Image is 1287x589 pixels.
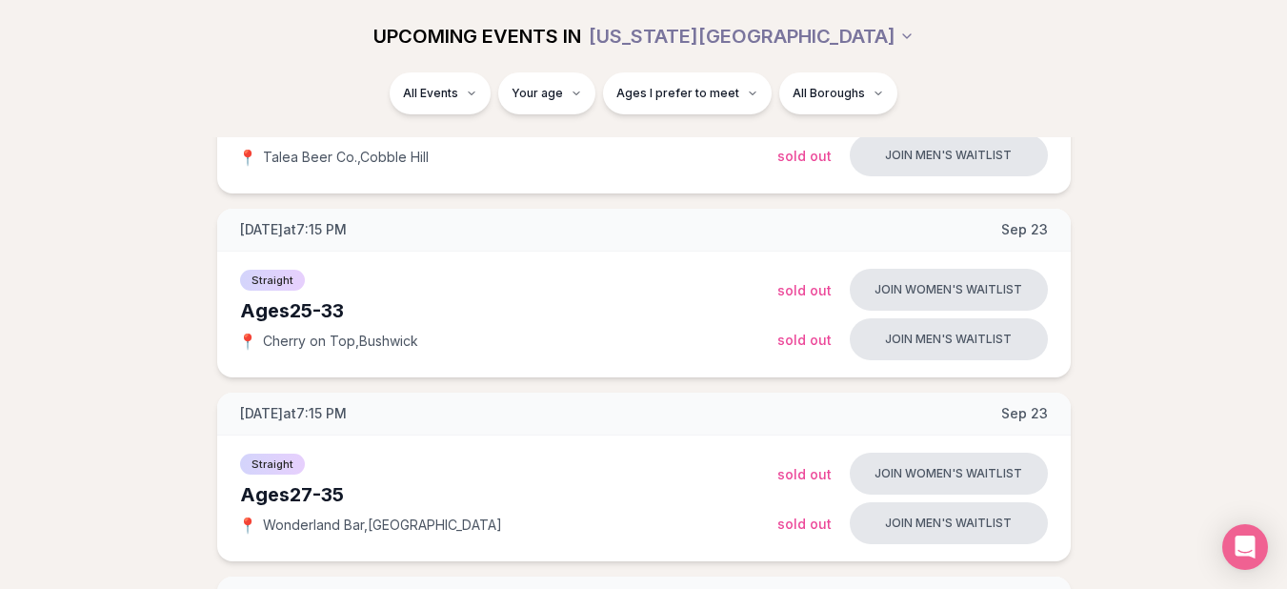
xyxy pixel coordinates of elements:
span: Straight [240,270,305,291]
span: UPCOMING EVENTS IN [373,23,581,50]
button: Ages I prefer to meet [603,72,772,114]
button: Join men's waitlist [850,318,1048,360]
button: Join women's waitlist [850,269,1048,311]
span: Ages I prefer to meet [616,86,739,101]
span: 📍 [240,518,255,533]
button: Join men's waitlist [850,134,1048,176]
span: Wonderland Bar , [GEOGRAPHIC_DATA] [263,516,502,535]
span: Sold Out [777,332,832,348]
span: 📍 [240,334,255,349]
span: Sep 23 [1001,404,1048,423]
span: Sold Out [777,282,832,298]
button: Your age [498,72,595,114]
span: All Events [403,86,458,101]
span: Sold Out [777,516,832,532]
span: All Boroughs [793,86,865,101]
button: Join men's waitlist [850,502,1048,544]
span: Your age [512,86,563,101]
div: Ages 25-33 [240,297,777,324]
button: Join women's waitlist [850,453,1048,495]
button: [US_STATE][GEOGRAPHIC_DATA] [589,15,915,57]
div: Ages 27-35 [240,481,777,508]
span: Cherry on Top , Bushwick [263,332,418,351]
span: Straight [240,454,305,475]
span: 📍 [240,150,255,165]
span: [DATE] at 7:15 PM [240,404,347,423]
span: Sold Out [777,466,832,482]
div: Open Intercom Messenger [1222,524,1268,570]
span: Sep 23 [1001,220,1048,239]
button: All Boroughs [779,72,897,114]
button: All Events [390,72,491,114]
span: Talea Beer Co. , Cobble Hill [263,148,429,167]
span: Sold Out [777,148,832,164]
span: [DATE] at 7:15 PM [240,220,347,239]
